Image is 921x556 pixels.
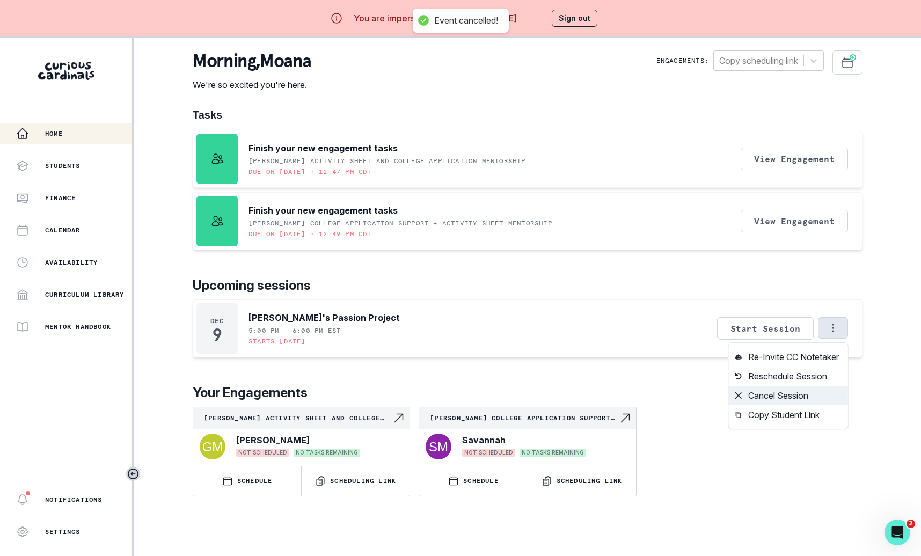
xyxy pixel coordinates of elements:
p: Scheduling Link [330,477,396,485]
button: SCHEDULE [419,466,527,496]
p: [PERSON_NAME] College Application Support + Activity Sheet Mentorship [248,219,552,228]
p: 9 [213,330,222,340]
p: Upcoming sessions [193,276,862,295]
button: Scheduling Link [528,466,636,496]
p: Home [45,129,63,138]
p: Due on [DATE] • 12:47 PM CDT [248,167,372,176]
button: Scheduling Link [302,466,410,496]
p: morning , Moana [193,50,311,72]
span: NOT SCHEDULED [462,449,515,457]
img: svg [426,434,451,459]
p: SCHEDULE [463,477,499,485]
p: Mentor Handbook [45,323,111,331]
p: Due on [DATE] • 12:49 PM CDT [248,230,372,238]
button: Schedule Sessions [832,50,862,75]
p: Scheduling Link [557,477,623,485]
a: [PERSON_NAME] Activity Sheet and College Application MentorshipNavigate to engagement page[PERSON... [193,407,410,462]
button: View Engagement [741,210,848,232]
p: Availability [45,258,98,267]
img: svg [200,434,225,459]
svg: Navigate to engagement page [392,412,405,425]
span: 2 [907,520,915,528]
button: Options [818,317,848,339]
span: NOT SCHEDULED [236,449,289,457]
p: Students [45,162,81,170]
p: [PERSON_NAME] [236,434,310,447]
p: We're so excited you're here. [193,78,311,91]
p: Savannah [462,434,506,447]
div: Event cancelled! [434,15,498,26]
p: Your Engagements [193,383,862,403]
svg: Navigate to engagement page [619,412,632,425]
p: Notifications [45,495,103,504]
p: Calendar [45,226,81,235]
p: Curriculum Library [45,290,125,299]
p: Finance [45,194,76,202]
span: NO TASKS REMAINING [294,449,360,457]
p: Engagements: [656,56,709,65]
iframe: Intercom live chat [885,520,910,545]
p: Settings [45,528,81,536]
p: SCHEDULE [237,477,273,485]
p: Starts [DATE] [248,337,306,346]
p: Dec [210,317,224,325]
button: View Engagement [741,148,848,170]
button: SCHEDULE [193,466,301,496]
span: NO TASKS REMAINING [520,449,586,457]
p: [PERSON_NAME]'s Passion Project [248,311,400,324]
button: Start Session [717,317,814,340]
p: [PERSON_NAME] College Application Support + Activity Sheet Mentorship [430,414,618,422]
img: Curious Cardinals Logo [38,62,94,80]
button: Sign out [552,10,597,27]
a: [PERSON_NAME] College Application Support + Activity Sheet MentorshipNavigate to engagement pageS... [419,407,635,462]
p: Finish your new engagement tasks [248,142,398,155]
h1: Tasks [193,108,862,121]
p: [PERSON_NAME] Activity Sheet and College Application Mentorship [248,157,526,165]
p: Finish your new engagement tasks [248,204,398,217]
button: Toggle sidebar [126,467,140,481]
p: You are impersonating [PERSON_NAME] [354,12,517,25]
p: [PERSON_NAME] Activity Sheet and College Application Mentorship [204,414,392,422]
p: 5:00 PM - 6:00 PM EST [248,326,341,335]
